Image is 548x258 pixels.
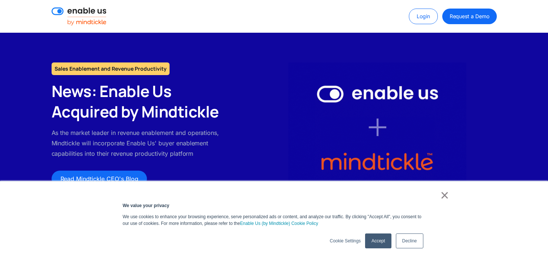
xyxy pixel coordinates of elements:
a: Enable Us (by Mindtickle) Cookie Policy [240,220,318,227]
a: Decline [396,233,423,248]
a: Login [409,9,438,24]
a: Request a Demo [442,9,497,24]
p: As the market leader in revenue enablement and operations, Mindtickle will incorporate Enable Us'... [52,128,229,159]
a: Cookie Settings [330,238,361,244]
strong: We value your privacy [123,203,170,208]
a: Read Mindtickle CEO's Blog [52,171,147,187]
h2: News: Enable Us Acquired by Mindtickle [52,81,229,122]
h1: Sales Enablement and Revenue Productivity [52,62,170,75]
p: We use cookies to enhance your browsing experience, serve personalized ads or content, and analyz... [123,213,426,227]
div: next slide [518,33,548,222]
a: × [440,192,449,199]
a: Accept [365,233,391,248]
img: Enable Us by Mindtickle [288,62,466,192]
